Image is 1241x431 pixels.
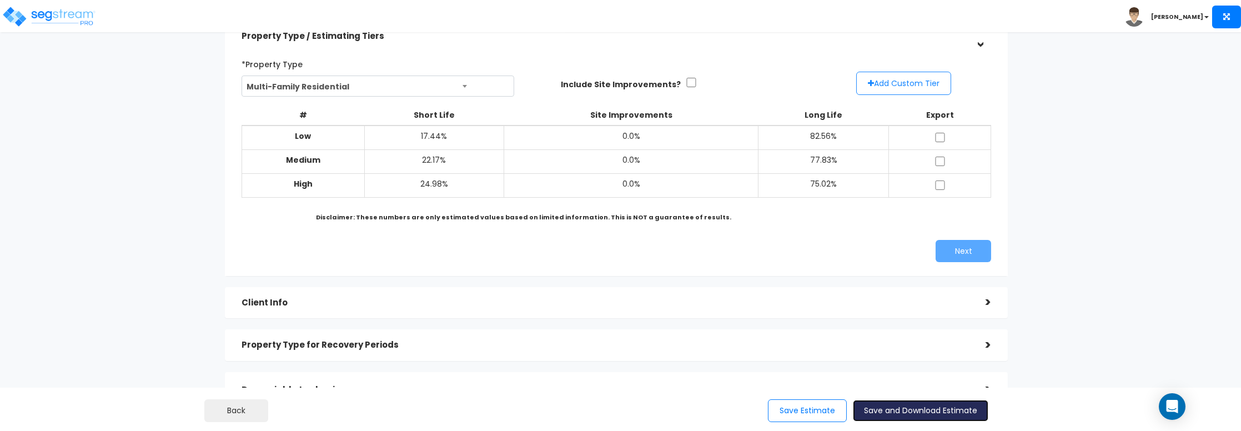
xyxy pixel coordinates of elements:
span: Multi-Family Residential [242,76,514,97]
h5: Depreciable tax basis [242,383,969,397]
td: 77.83% [758,149,889,173]
span: ● [343,381,350,399]
td: 0.0% [504,149,758,173]
td: 17.44% [364,126,504,150]
div: Open Intercom Messenger [1159,393,1185,420]
span: Multi-Family Residential [242,76,514,97]
button: Save and Download Estimate [853,400,988,422]
th: # [242,105,364,126]
button: Add Custom Tier [856,72,951,95]
th: Long Life [758,105,889,126]
div: > [969,381,991,398]
b: [PERSON_NAME] [1151,13,1203,21]
b: Medium [286,154,320,166]
img: logo_pro_r.png [2,6,96,28]
button: Save Estimate [768,399,847,422]
td: 82.56% [758,126,889,150]
div: > [969,337,991,354]
h5: Property Type / Estimating Tiers [242,32,969,41]
b: High [294,178,313,189]
td: 0.0% [504,173,758,197]
b: Low [295,131,311,142]
td: 75.02% [758,173,889,197]
img: avatar.png [1124,7,1144,27]
th: Export [888,105,991,126]
h5: Client Info [242,298,969,308]
div: > [969,294,991,311]
td: 24.98% [364,173,504,197]
button: Next [936,240,991,262]
h5: Property Type for Recovery Periods [242,340,969,350]
td: 22.17% [364,149,504,173]
label: Include Site Improvements? [561,79,681,90]
div: > [972,26,989,48]
th: Site Improvements [504,105,758,126]
th: Short Life [364,105,504,126]
b: Disclaimer: These numbers are only estimated values based on limited information. This is NOT a g... [316,213,731,222]
label: *Property Type [242,55,303,70]
td: 0.0% [504,126,758,150]
a: Back [204,399,268,422]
